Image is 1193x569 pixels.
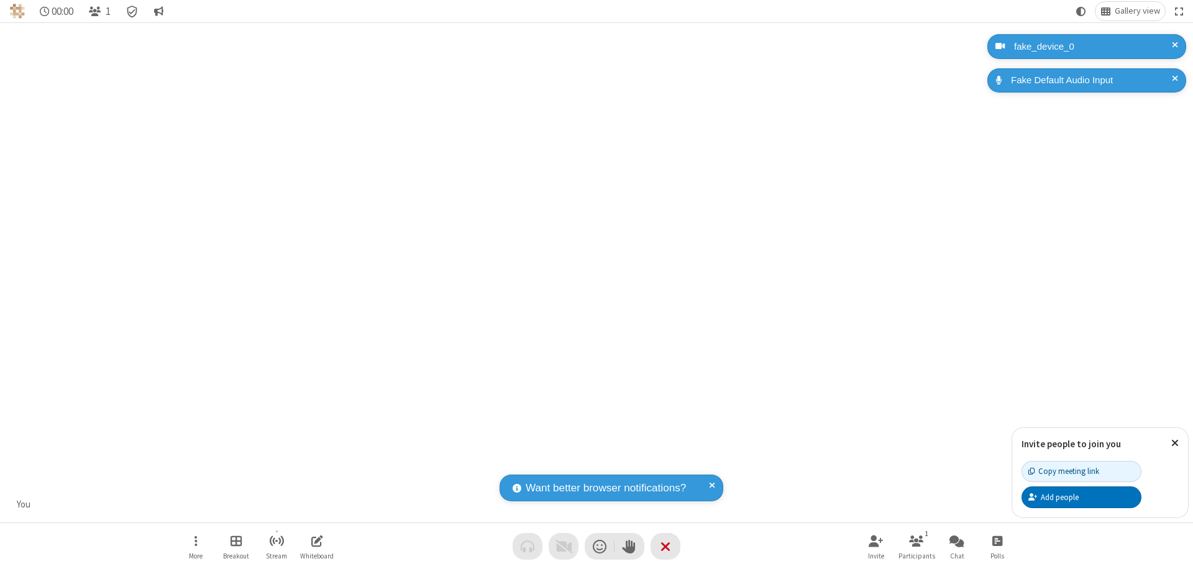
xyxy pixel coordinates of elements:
[1022,438,1121,450] label: Invite people to join you
[35,2,79,20] div: Timer
[1170,2,1189,20] button: Fullscreen
[217,529,255,564] button: Manage Breakout Rooms
[1095,2,1165,20] button: Change layout
[938,529,976,564] button: Open chat
[898,552,935,560] span: Participants
[298,529,336,564] button: Open shared whiteboard
[921,528,932,539] div: 1
[651,533,680,560] button: End or leave meeting
[950,552,964,560] span: Chat
[12,498,35,512] div: You
[177,529,214,564] button: Open menu
[898,529,935,564] button: Open participant list
[615,533,644,560] button: Raise hand
[549,533,578,560] button: Video
[513,533,542,560] button: Audio problem - check your Internet connection or call by phone
[585,533,615,560] button: Send a reaction
[83,2,116,20] button: Open participant list
[979,529,1016,564] button: Open poll
[868,552,884,560] span: Invite
[106,6,111,17] span: 1
[52,6,73,17] span: 00:00
[857,529,895,564] button: Invite participants (⌘+Shift+I)
[266,552,287,560] span: Stream
[258,529,295,564] button: Start streaming
[526,480,686,496] span: Want better browser notifications?
[1022,461,1141,482] button: Copy meeting link
[223,552,249,560] span: Breakout
[1007,73,1177,88] div: Fake Default Audio Input
[1162,428,1188,458] button: Close popover
[1022,486,1141,508] button: Add people
[1010,40,1177,54] div: fake_device_0
[990,552,1004,560] span: Polls
[10,4,25,19] img: QA Selenium DO NOT DELETE OR CHANGE
[121,2,144,20] div: Meeting details Encryption enabled
[1071,2,1091,20] button: Using system theme
[1115,6,1160,16] span: Gallery view
[1028,465,1099,477] div: Copy meeting link
[189,552,203,560] span: More
[300,552,334,560] span: Whiteboard
[149,2,168,20] button: Conversation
